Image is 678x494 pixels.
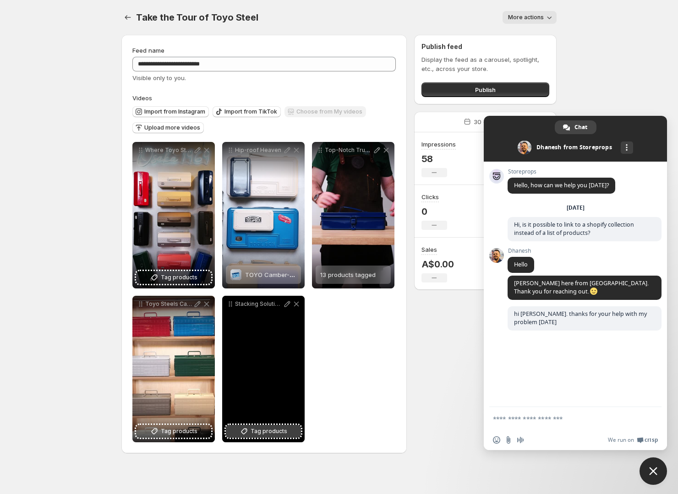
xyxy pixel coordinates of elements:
[514,261,528,268] span: Hello
[121,11,134,24] button: Settings
[508,168,615,175] span: Storeprops
[132,296,215,442] div: Toyo Steels Cantilever ClassicsTag products
[505,436,512,444] span: Send a file
[514,279,649,295] span: [PERSON_NAME] here from [GEOGRAPHIC_DATA]. Thank you for reaching out.
[475,85,496,94] span: Publish
[421,153,456,164] p: 58
[514,310,647,326] span: hi [PERSON_NAME]. thanks for your help with my problem [DATE]
[251,427,287,436] span: Tag products
[312,142,394,288] div: Top-Notch Trunk Types13 products tagged
[320,271,376,278] span: 13 products tagged
[226,425,301,438] button: Tag products
[514,181,609,189] span: Hello, how can we help you [DATE]?
[136,12,258,23] span: Take the Tour of Toyo Steel
[235,147,283,154] p: Hip-roof Heaven
[514,221,634,237] span: Hi, is it possible to link to a shopify collection instead of a list of products?
[493,415,638,423] textarea: Compose your message...
[421,82,549,97] button: Publish
[230,269,241,280] img: TOYO Camber-top Toolbox Y-350 B (Blue)
[493,436,500,444] span: Insert an emoji
[132,106,209,117] button: Import from Instagram
[235,300,283,308] p: Stacking Solutions
[608,436,634,444] span: We run on
[567,205,585,211] div: [DATE]
[421,192,439,201] h3: Clicks
[474,117,497,126] p: 30 days
[213,106,281,117] button: Import from TikTok
[224,108,277,115] span: Import from TikTok
[508,14,544,21] span: More actions
[145,300,193,308] p: Toyo Steels Cantilever Classics
[145,147,193,154] p: Where Toyo Steel Started
[503,11,557,24] button: More actions
[421,206,447,217] p: 0
[325,147,372,154] p: Top-Notch Trunk Types
[161,427,197,436] span: Tag products
[144,108,205,115] span: Import from Instagram
[132,47,164,54] span: Feed name
[608,436,658,444] a: We run onCrisp
[132,94,152,102] span: Videos
[508,248,534,254] span: Dhanesh
[132,122,204,133] button: Upload more videos
[574,120,587,134] span: Chat
[222,142,305,288] div: Hip-roof HeavenTOYO Camber-top Toolbox Y-350 B (Blue)TOYO Camber-top Toolbox Y-350 B (Blue)
[555,120,596,134] div: Chat
[421,259,454,270] p: A$0.00
[132,74,186,81] span: Visible only to you.
[144,124,200,131] span: Upload more videos
[136,271,211,284] button: Tag products
[645,436,658,444] span: Crisp
[421,245,437,254] h3: Sales
[621,141,633,154] div: More channels
[132,142,215,288] div: Where Toyo Steel StartedTag products
[421,140,456,149] h3: Impressions
[517,436,524,444] span: Audio message
[421,55,549,73] p: Display the feed as a carousel, spotlight, etc., across your store.
[421,42,549,51] h2: Publish feed
[136,425,211,438] button: Tag products
[222,296,305,442] div: Stacking SolutionsTag products
[640,457,667,485] div: Close chat
[245,271,367,278] span: TOYO Camber-top Toolbox Y-350 B (Blue)
[161,273,197,282] span: Tag products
